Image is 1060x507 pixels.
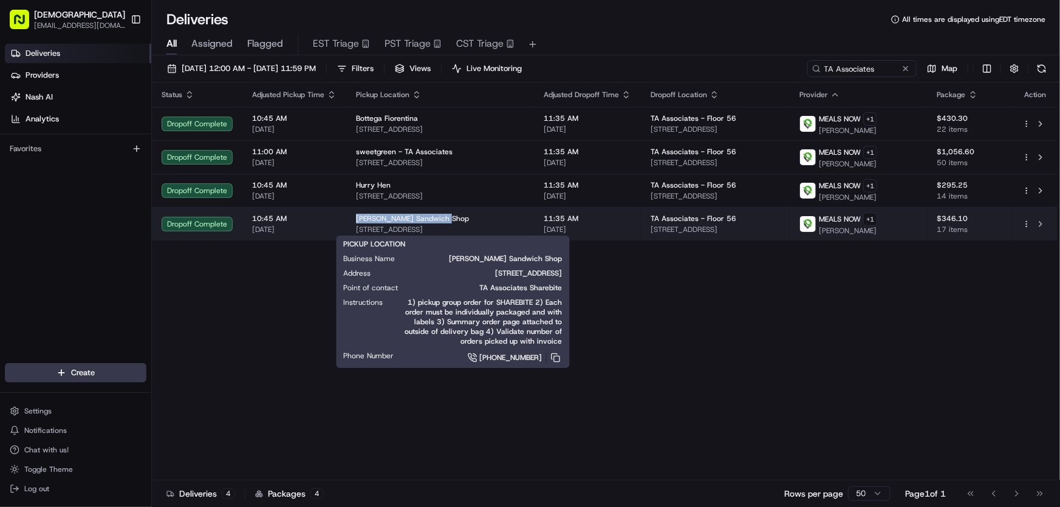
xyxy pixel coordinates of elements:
span: 11:00 AM [252,147,337,157]
div: Favorites [5,139,146,158]
span: Toggle Theme [24,464,73,474]
button: Create [5,363,146,383]
span: [PERSON_NAME] [819,192,877,202]
span: [STREET_ADDRESS] [356,191,524,201]
span: [PERSON_NAME] [819,126,877,135]
span: Status [162,90,182,100]
span: 11:35 AM [544,214,631,223]
img: melas_now_logo.png [800,183,816,199]
button: Map [922,60,963,77]
div: Deliveries [166,488,235,500]
span: [STREET_ADDRESS] [651,191,780,201]
span: EST Triage [313,36,359,51]
button: +1 [863,179,877,192]
span: All times are displayed using EDT timezone [902,15,1045,24]
span: 11:35 AM [544,114,631,123]
button: Toggle Theme [5,461,146,478]
span: Instructions [344,298,383,307]
a: 💻API Documentation [98,171,200,193]
img: Nash [12,12,36,36]
img: melas_now_logo.png [800,116,816,132]
h1: Deliveries [166,10,228,29]
div: 4 [222,488,235,499]
span: [DATE] [252,158,337,168]
button: Log out [5,480,146,497]
span: [PERSON_NAME] Sandwich Shop [356,214,469,223]
span: Pickup Location [356,90,409,100]
button: Live Monitoring [446,60,527,77]
span: [STREET_ADDRESS] [356,124,524,134]
span: TA Associates - Floor 56 [651,147,736,157]
span: Flagged [247,36,283,51]
span: [DATE] [252,191,337,201]
span: 11:35 AM [544,180,631,190]
input: Clear [32,78,200,91]
span: Views [409,63,431,74]
button: +1 [863,213,877,226]
span: Knowledge Base [24,176,93,188]
span: [STREET_ADDRESS] [391,268,562,278]
span: [DATE] [544,124,631,134]
span: PST Triage [385,36,431,51]
span: [PHONE_NUMBER] [480,353,542,362]
span: [PERSON_NAME] Sandwich Shop [415,254,562,264]
span: [DATE] [544,191,631,201]
span: Adjusted Dropoff Time [544,90,619,100]
span: 50 items [937,158,1003,168]
span: $1,056.60 [937,147,1003,157]
img: 1736555255976-a54dd68f-1ca7-489b-9aae-adbdc363a1c4 [12,116,34,138]
span: [PERSON_NAME] [819,226,877,236]
span: API Documentation [115,176,195,188]
span: Address [344,268,371,278]
span: MEALS NOW [819,148,861,157]
a: Deliveries [5,44,151,63]
span: Map [942,63,957,74]
span: Provider [799,90,828,100]
span: Providers [26,70,59,81]
span: Dropoff Location [651,90,707,100]
div: 💻 [103,177,112,187]
span: TA Associates - Floor 56 [651,114,736,123]
button: +1 [863,146,877,159]
button: Notifications [5,422,146,439]
div: Start new chat [41,116,199,128]
span: 11:35 AM [544,147,631,157]
span: CST Triage [456,36,504,51]
span: Chat with us! [24,445,69,455]
span: TA Associates Sharebite [418,283,562,293]
a: 📗Knowledge Base [7,171,98,193]
span: Log out [24,484,49,494]
div: Action [1022,90,1048,100]
p: Rows per page [784,488,843,500]
span: Filters [352,63,374,74]
span: Adjusted Pickup Time [252,90,324,100]
button: Refresh [1033,60,1050,77]
span: [STREET_ADDRESS] [356,225,524,234]
span: Create [71,367,95,378]
input: Type to search [807,60,917,77]
span: 22 items [937,124,1003,134]
span: Assigned [191,36,233,51]
a: Analytics [5,109,151,129]
button: Settings [5,403,146,420]
span: [DEMOGRAPHIC_DATA] [34,9,125,21]
div: We're available if you need us! [41,128,154,138]
span: Notifications [24,426,67,435]
span: Settings [24,406,52,416]
span: [DATE] [544,158,631,168]
span: 17 items [937,225,1003,234]
button: [EMAIL_ADDRESS][DOMAIN_NAME] [34,21,125,30]
span: 10:45 AM [252,114,337,123]
span: 1) pickup group order for SHAREBITE 2) Each order must be individually packaged and with labels 3... [403,298,562,346]
span: 10:45 AM [252,214,337,223]
button: [DEMOGRAPHIC_DATA][EMAIL_ADDRESS][DOMAIN_NAME] [5,5,126,34]
div: Packages [255,488,324,500]
span: Package [937,90,966,100]
span: Live Monitoring [467,63,522,74]
span: sweetgreen - TA Associates [356,147,453,157]
button: Filters [332,60,379,77]
a: Nash AI [5,87,151,107]
span: [DATE] [252,225,337,234]
button: Chat with us! [5,441,146,458]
